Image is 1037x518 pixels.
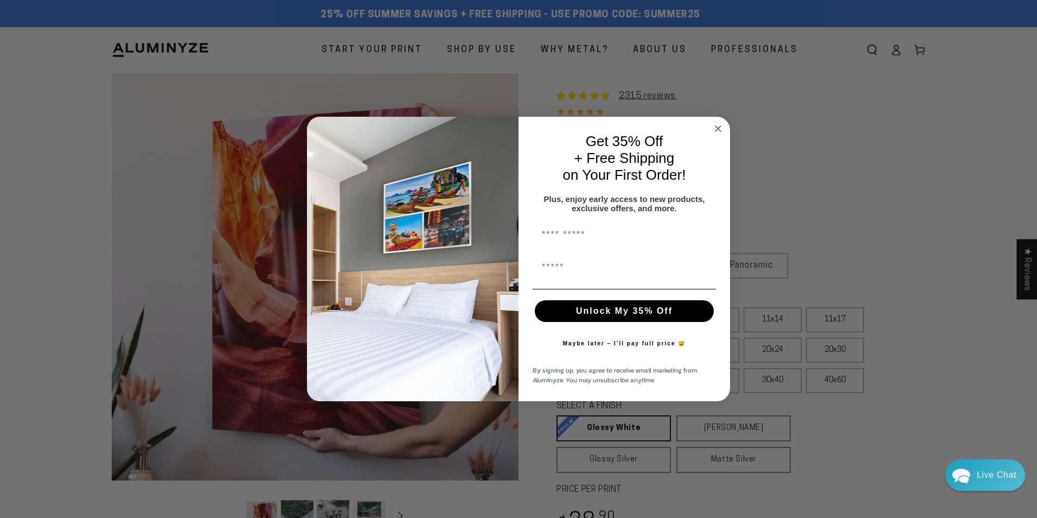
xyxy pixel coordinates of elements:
span: Plus, enjoy early access to new products, exclusive offers, and more. [544,194,705,213]
span: on Your First Order! [563,167,686,183]
div: Chat widget toggle [945,459,1025,491]
span: + Free Shipping [574,150,674,166]
button: Unlock My 35% Off [535,300,714,322]
img: 728e4f65-7e6c-44e2-b7d1-0292a396982f.jpeg [307,117,518,401]
span: By signing up, you agree to receive email marketing from Aluminyze. You may unsubscribe anytime. [533,365,697,385]
button: Maybe later – I’ll pay full price 😅 [558,333,692,355]
div: Contact Us Directly [977,459,1016,491]
span: Get 35% Off [586,133,663,149]
button: Close dialog [712,122,725,135]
